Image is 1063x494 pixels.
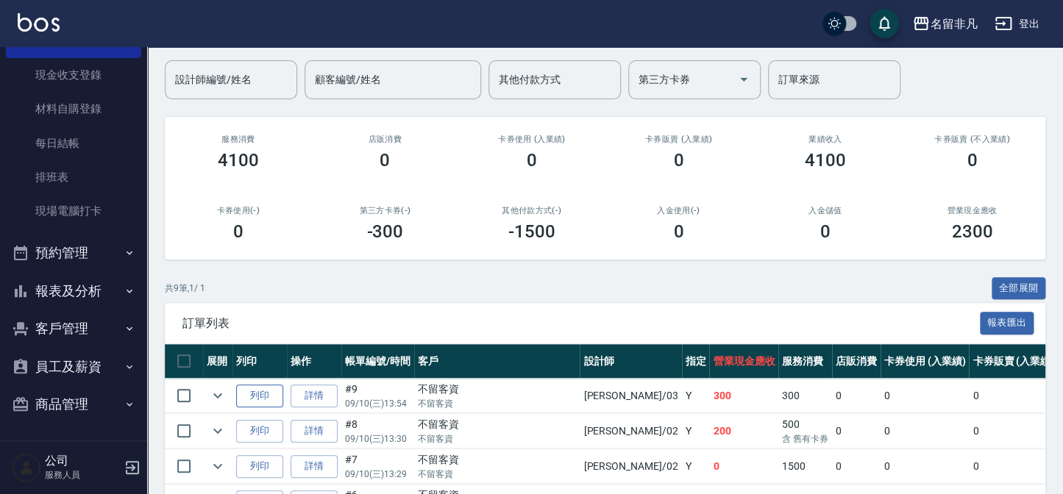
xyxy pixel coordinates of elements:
[182,206,294,215] h2: 卡券使用(-)
[207,384,229,407] button: expand row
[673,221,683,242] h3: 0
[345,468,410,481] p: 09/10 (三) 13:29
[805,150,846,171] h3: 4100
[778,344,832,379] th: 服務消費
[287,344,341,379] th: 操作
[182,316,980,331] span: 訂單列表
[832,379,881,413] td: 0
[418,397,577,410] p: 不留客資
[989,10,1045,37] button: 登出
[969,414,1058,448] td: 0
[418,382,577,397] div: 不留客資
[207,455,229,477] button: expand row
[232,344,287,379] th: 列印
[930,15,977,33] div: 名留非凡
[682,449,710,484] td: Y
[380,150,390,171] h3: 0
[6,309,141,348] button: 客戶管理
[980,312,1034,334] button: 報表匯出
[580,449,681,484] td: [PERSON_NAME] /02
[418,417,577,432] div: 不留客資
[18,13,60,32] img: Logo
[967,150,977,171] h3: 0
[709,414,778,448] td: 200
[917,135,1028,144] h2: 卡券販賣 (不入業績)
[165,282,205,295] p: 共 9 筆, 1 / 1
[366,221,403,242] h3: -300
[992,277,1046,300] button: 全部展開
[769,206,881,215] h2: 入金儲值
[6,385,141,423] button: 商品管理
[418,432,577,445] p: 不留客資
[623,135,735,144] h2: 卡券販賣 (入業績)
[236,384,283,407] button: 列印
[236,455,283,478] button: 列印
[6,160,141,194] a: 排班表
[291,455,338,478] a: 詳情
[682,379,710,413] td: Y
[341,379,414,413] td: #9
[345,432,410,445] p: 09/10 (三) 13:30
[709,344,778,379] th: 營業現金應收
[709,379,778,413] td: 300
[233,221,243,242] h3: 0
[6,348,141,386] button: 員工及薪資
[832,344,881,379] th: 店販消費
[182,135,294,144] h3: 服務消費
[218,150,259,171] h3: 4100
[832,414,881,448] td: 0
[906,9,983,39] button: 名留非凡
[345,397,410,410] p: 09/10 (三) 13:54
[580,344,681,379] th: 設計師
[418,452,577,468] div: 不留客資
[580,379,681,413] td: [PERSON_NAME] /03
[203,344,232,379] th: 展開
[580,414,681,448] td: [PERSON_NAME] /02
[623,206,735,215] h2: 入金使用(-)
[769,135,881,144] h2: 業績收入
[778,414,832,448] td: 500
[330,135,441,144] h2: 店販消費
[673,150,683,171] h3: 0
[330,206,441,215] h2: 第三方卡券(-)
[778,379,832,413] td: 300
[6,234,141,272] button: 預約管理
[832,449,881,484] td: 0
[980,315,1034,329] a: 報表匯出
[341,449,414,484] td: #7
[341,414,414,448] td: #8
[341,344,414,379] th: 帳單編號/時間
[881,449,970,484] td: 0
[508,221,555,242] h3: -1500
[820,221,831,242] h3: 0
[782,432,828,445] p: 含 舊有卡券
[709,449,778,484] td: 0
[870,9,899,38] button: save
[414,344,580,379] th: 客戶
[527,150,537,171] h3: 0
[45,454,120,468] h5: 公司
[969,344,1058,379] th: 卡券販賣 (入業績)
[6,92,141,126] a: 材料自購登錄
[881,414,970,448] td: 0
[12,453,41,482] img: Person
[881,344,970,379] th: 卡券使用 (入業績)
[951,221,992,242] h3: 2300
[881,379,970,413] td: 0
[418,468,577,481] p: 不留客資
[476,206,588,215] h2: 其他付款方式(-)
[969,379,1058,413] td: 0
[6,272,141,310] button: 報表及分析
[236,420,283,443] button: 列印
[969,449,1058,484] td: 0
[207,420,229,442] button: expand row
[291,420,338,443] a: 詳情
[6,126,141,160] a: 每日結帳
[291,384,338,407] a: 詳情
[6,194,141,228] a: 現場電腦打卡
[682,344,710,379] th: 指定
[45,468,120,482] p: 服務人員
[476,135,588,144] h2: 卡券使用 (入業績)
[732,68,756,91] button: Open
[6,58,141,92] a: 現金收支登錄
